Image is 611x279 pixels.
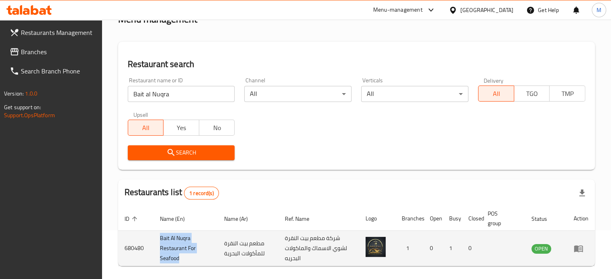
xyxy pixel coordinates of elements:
[125,214,140,224] span: ID
[423,206,443,231] th: Open
[597,6,601,14] span: M
[244,86,351,102] div: All
[128,120,164,136] button: All
[514,86,550,102] button: TGO
[4,110,55,120] a: Support.OpsPlatform
[478,86,514,102] button: All
[572,183,592,203] div: Export file
[184,189,219,197] span: 1 record(s)
[167,122,196,134] span: Yes
[373,5,423,15] div: Menu-management
[128,145,235,160] button: Search
[278,231,359,266] td: شركة مطعم بيت النقرة لشوي الاسماك والماكولات البحريه
[482,88,511,100] span: All
[128,58,585,70] h2: Restaurant search
[118,231,153,266] td: 680480
[361,86,468,102] div: All
[517,88,547,100] span: TGO
[218,231,278,266] td: مطعم بيت النقرة للمأكولات البحرية
[574,244,589,253] div: Menu
[443,206,462,231] th: Busy
[3,23,102,42] a: Restaurants Management
[21,28,96,37] span: Restaurants Management
[553,88,582,100] span: TMP
[366,237,386,257] img: Bait Al Nuqra Restaurant For Seafood
[25,88,37,99] span: 1.0.0
[3,61,102,81] a: Search Branch Phone
[395,231,423,266] td: 1
[133,112,148,117] label: Upsell
[160,214,195,224] span: Name (En)
[531,244,551,253] span: OPEN
[21,66,96,76] span: Search Branch Phone
[567,206,595,231] th: Action
[423,231,443,266] td: 0
[199,120,235,136] button: No
[118,13,197,26] h2: Menu management
[488,209,515,228] span: POS group
[131,122,161,134] span: All
[549,86,585,102] button: TMP
[163,120,199,136] button: Yes
[128,86,235,102] input: Search for restaurant name or ID..
[285,214,320,224] span: Ref. Name
[224,214,258,224] span: Name (Ar)
[359,206,395,231] th: Logo
[462,231,481,266] td: 0
[202,122,232,134] span: No
[395,206,423,231] th: Branches
[153,231,218,266] td: Bait Al Nuqra Restaurant For Seafood
[484,77,504,83] label: Delivery
[443,231,462,266] td: 1
[531,214,558,224] span: Status
[460,6,513,14] div: [GEOGRAPHIC_DATA]
[125,186,219,200] h2: Restaurants list
[4,88,24,99] span: Version:
[4,102,41,112] span: Get support on:
[134,148,229,158] span: Search
[3,42,102,61] a: Branches
[118,206,595,266] table: enhanced table
[462,206,481,231] th: Closed
[21,47,96,57] span: Branches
